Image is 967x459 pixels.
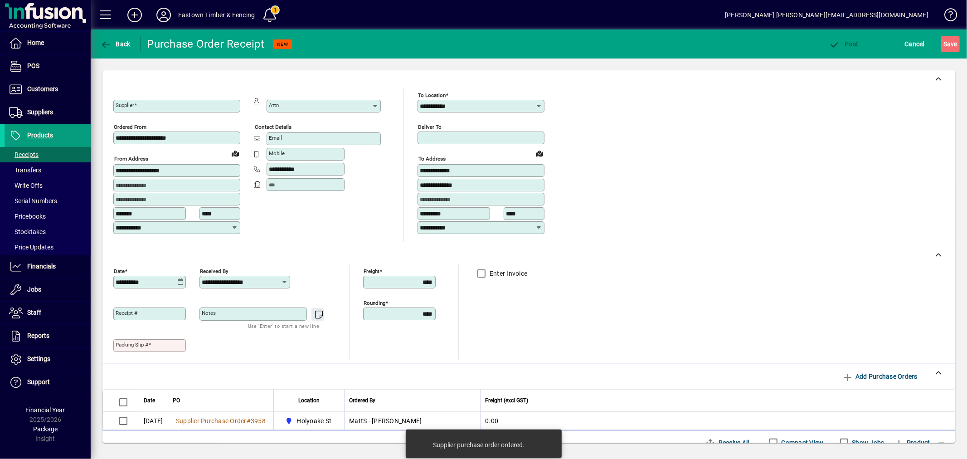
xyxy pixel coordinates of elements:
mat-label: Date [114,268,125,274]
a: POS [5,55,91,78]
span: # [247,417,251,425]
span: Serial Numbers [9,197,57,205]
span: NEW [277,41,288,47]
a: Settings [5,348,91,371]
div: Ordered By [349,396,476,405]
span: Ordered By [349,396,375,405]
a: Suppliers [5,101,91,124]
span: 3958 [251,417,266,425]
mat-label: Rounding [364,299,385,306]
a: Support [5,371,91,394]
div: Supplier purchase order ordered. [433,440,525,449]
span: Holyoake St [297,416,332,425]
span: Price Updates [9,244,53,251]
label: Show Jobs [850,438,884,447]
span: S [943,40,947,48]
span: Receipts [9,151,39,158]
a: Stocktakes [5,224,91,239]
a: Pricebooks [5,209,91,224]
span: Transfers [9,166,41,174]
a: Staff [5,302,91,324]
span: Back [100,40,131,48]
mat-label: Packing Slip # [116,342,148,348]
button: Add [120,7,149,23]
mat-label: Mobile [269,150,285,156]
a: Home [5,32,91,54]
span: Cancel [905,37,925,51]
mat-label: To location [418,92,446,98]
div: Purchase Order Receipt [147,37,265,51]
a: View on map [532,146,547,161]
button: Profile [149,7,178,23]
mat-label: Ordered from [114,124,146,130]
span: Support [27,378,50,386]
span: Package [33,425,58,433]
span: Date [144,396,155,405]
span: Freight (excl GST) [485,396,528,405]
a: Price Updates [5,239,91,255]
a: Customers [5,78,91,101]
span: Staff [27,309,41,316]
button: Product [889,435,935,451]
a: Financials [5,255,91,278]
span: Receive All [705,435,749,450]
a: Write Offs [5,178,91,193]
a: View on map [228,146,243,161]
span: PO [173,396,180,405]
button: Post [827,36,861,52]
div: Eastown Timber & Fencing [178,8,255,22]
button: Cancel [903,36,927,52]
span: ost [829,40,859,48]
mat-label: Supplier [116,102,134,108]
a: Knowledge Base [938,2,956,31]
a: Transfers [5,162,91,178]
span: Reports [27,332,49,339]
button: Add Purchase Orders [839,368,921,385]
span: POS [27,62,39,69]
a: Supplier Purchase Order#3958 [173,416,269,426]
td: 0.00 [480,412,955,430]
mat-hint: Use 'Enter' to start a new line [248,321,319,331]
a: Jobs [5,278,91,301]
div: Freight (excl GST) [485,396,943,405]
span: Supplier Purchase Order [176,417,247,425]
mat-label: Received by [200,268,228,274]
button: Save [941,36,960,52]
button: Back [98,36,133,52]
span: Pricebooks [9,213,46,220]
span: Add Purchase Orders [842,369,918,384]
mat-label: Notes [202,310,216,316]
div: PO [173,396,269,405]
label: Enter Invoice [488,269,527,278]
span: Settings [27,355,50,362]
app-page-header-button: Back [91,36,141,52]
mat-label: Deliver To [418,124,442,130]
div: [PERSON_NAME] [PERSON_NAME][EMAIL_ADDRESS][DOMAIN_NAME] [725,8,928,22]
td: MattS - [PERSON_NAME] [344,412,480,430]
span: Jobs [27,286,41,293]
span: ave [943,37,957,51]
a: Receipts [5,147,91,162]
span: Home [27,39,44,46]
span: Financial Year [26,406,65,414]
span: Stocktakes [9,228,46,235]
a: Reports [5,325,91,347]
span: Products [27,132,53,139]
label: Compact View [780,438,824,447]
span: Write Offs [9,182,43,189]
td: [DATE] [139,412,168,430]
mat-label: Freight [364,268,379,274]
span: Holyoake St [283,415,335,426]
span: Customers [27,85,58,93]
mat-label: Email [269,135,282,141]
span: Product [894,435,930,450]
mat-label: Receipt # [116,310,137,316]
mat-label: Attn [269,102,279,108]
a: Serial Numbers [5,193,91,209]
span: Financials [27,263,56,270]
button: Receive All [701,435,753,451]
span: Suppliers [27,108,53,116]
div: Date [144,396,163,405]
span: P [845,40,849,48]
span: Location [298,396,320,405]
